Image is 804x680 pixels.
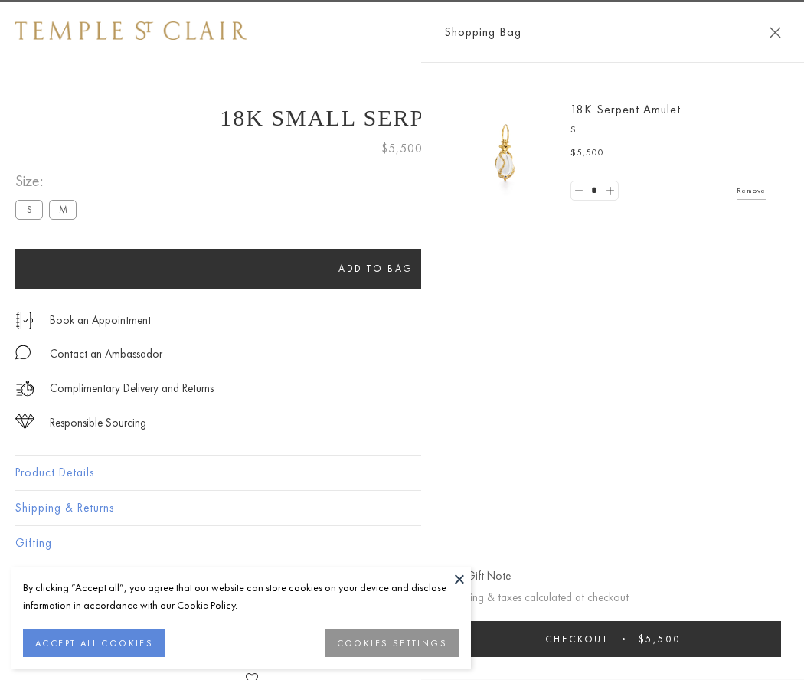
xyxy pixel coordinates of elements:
[639,633,681,646] span: $5,500
[325,629,459,657] button: COOKIES SETTINGS
[737,182,766,199] a: Remove
[15,105,789,131] h1: 18K Small Serpent Amulet
[50,414,146,433] div: Responsible Sourcing
[571,181,587,201] a: Set quantity to 0
[50,312,151,329] a: Book an Appointment
[444,588,781,607] p: Shipping & taxes calculated at checkout
[15,379,34,398] img: icon_delivery.svg
[338,262,413,275] span: Add to bag
[15,526,789,561] button: Gifting
[49,200,77,219] label: M
[770,27,781,38] button: Close Shopping Bag
[23,629,165,657] button: ACCEPT ALL COOKIES
[15,345,31,360] img: MessageIcon-01_2.svg
[459,107,551,199] img: P51836-E11SERPPV
[15,249,737,289] button: Add to bag
[15,21,247,40] img: Temple St. Clair
[50,345,162,364] div: Contact an Ambassador
[15,200,43,219] label: S
[570,101,681,117] a: 18K Serpent Amulet
[570,145,604,161] span: $5,500
[23,579,459,614] div: By clicking “Accept all”, you agree that our website can store cookies on your device and disclos...
[15,456,789,490] button: Product Details
[15,312,34,329] img: icon_appointment.svg
[444,22,521,42] span: Shopping Bag
[602,181,617,201] a: Set quantity to 2
[50,379,214,398] p: Complimentary Delivery and Returns
[15,491,789,525] button: Shipping & Returns
[570,123,766,138] p: S
[444,621,781,657] button: Checkout $5,500
[381,139,423,159] span: $5,500
[545,633,609,646] span: Checkout
[15,168,83,194] span: Size:
[444,567,511,586] button: Add Gift Note
[15,414,34,429] img: icon_sourcing.svg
